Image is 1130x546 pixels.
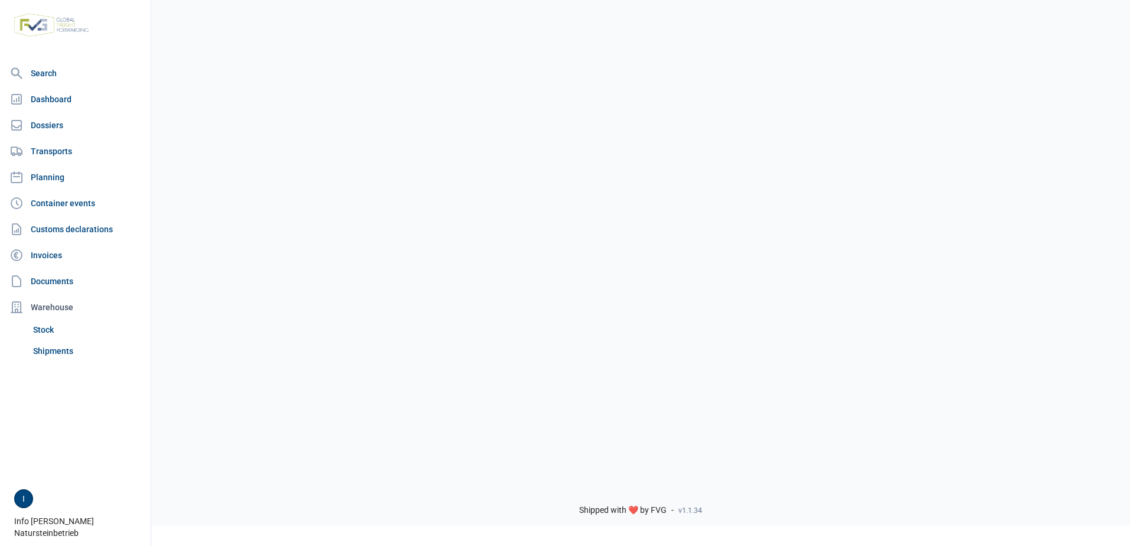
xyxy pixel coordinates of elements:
img: FVG - Global freight forwarding [9,9,93,41]
a: Customs declarations [5,217,146,241]
a: Documents [5,269,146,293]
button: I [14,489,33,508]
div: Warehouse [5,295,146,319]
a: Invoices [5,243,146,267]
span: - [671,505,674,516]
a: Stock [28,319,146,340]
a: Search [5,61,146,85]
span: v1.1.34 [678,506,702,515]
a: Container events [5,191,146,215]
a: Planning [5,165,146,189]
span: Shipped with ❤️ by FVG [579,505,667,516]
div: Info [PERSON_NAME] Natursteinbetrieb [14,489,144,539]
a: Dossiers [5,113,146,137]
a: Shipments [28,340,146,362]
a: Transports [5,139,146,163]
a: Dashboard [5,87,146,111]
